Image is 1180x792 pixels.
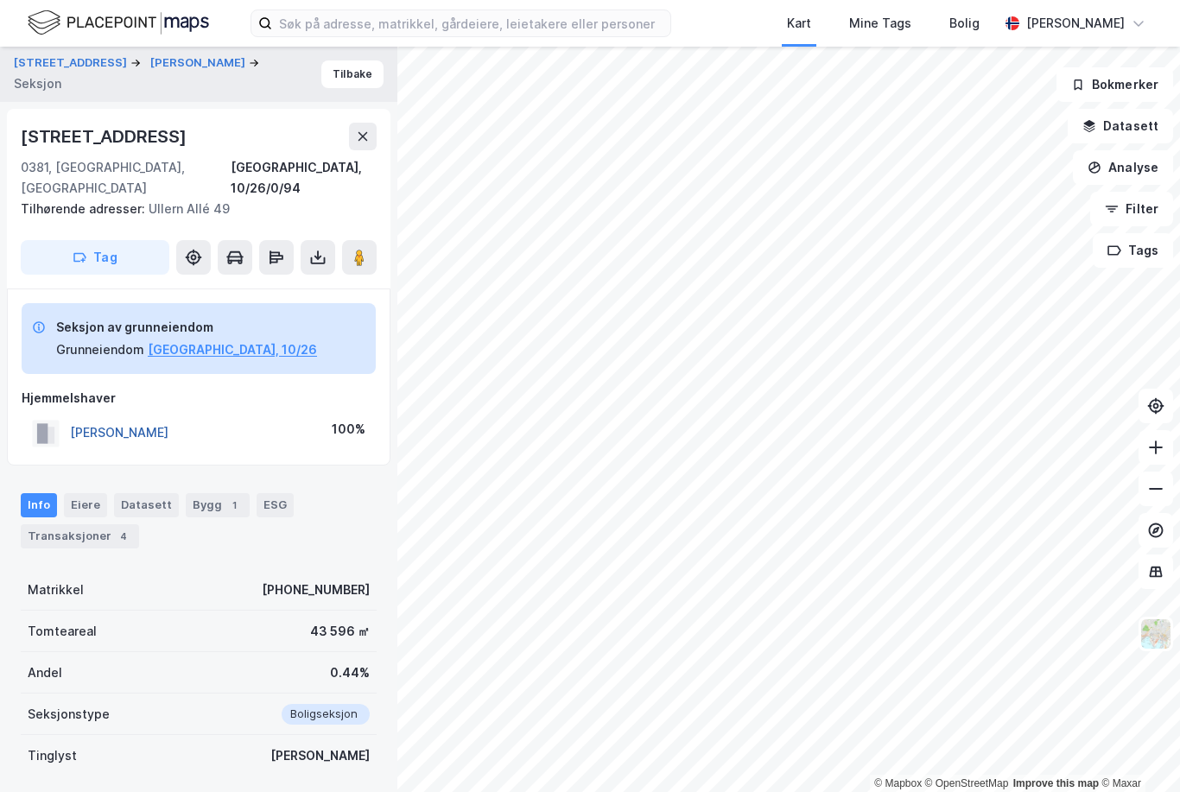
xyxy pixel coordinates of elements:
div: Kart [787,13,811,34]
div: Andel [28,662,62,683]
span: Tilhørende adresser: [21,201,149,216]
div: Transaksjoner [21,524,139,548]
div: [PERSON_NAME] [1026,13,1125,34]
button: [STREET_ADDRESS] [14,54,130,72]
button: Tag [21,240,169,275]
div: 43 596 ㎡ [310,621,370,642]
button: Tags [1093,233,1173,268]
input: Søk på adresse, matrikkel, gårdeiere, leietakere eller personer [272,10,670,36]
button: Tilbake [321,60,384,88]
div: Bolig [949,13,980,34]
button: Bokmerker [1056,67,1173,102]
div: Seksjon [14,73,61,94]
button: [PERSON_NAME] [150,54,249,72]
button: [GEOGRAPHIC_DATA], 10/26 [148,339,317,360]
div: [GEOGRAPHIC_DATA], 10/26/0/94 [231,157,377,199]
div: Matrikkel [28,580,84,600]
button: Analyse [1073,150,1173,185]
img: Z [1139,618,1172,650]
div: [STREET_ADDRESS] [21,123,190,150]
div: Hjemmelshaver [22,388,376,409]
div: 0381, [GEOGRAPHIC_DATA], [GEOGRAPHIC_DATA] [21,157,231,199]
iframe: Chat Widget [1094,709,1180,792]
button: Datasett [1068,109,1173,143]
div: Ullern Allé 49 [21,199,363,219]
div: Info [21,493,57,517]
div: 4 [115,528,132,545]
div: Tomteareal [28,621,97,642]
div: Datasett [114,493,179,517]
div: Mine Tags [849,13,911,34]
button: Filter [1090,192,1173,226]
a: OpenStreetMap [925,777,1009,789]
div: Eiere [64,493,107,517]
div: [PERSON_NAME] [270,745,370,766]
div: ESG [257,493,294,517]
div: 100% [332,419,365,440]
div: Seksjon av grunneiendom [56,317,317,338]
div: Grunneiendom [56,339,144,360]
div: Kontrollprogram for chat [1094,709,1180,792]
a: Mapbox [874,777,922,789]
div: Seksjonstype [28,704,110,725]
img: logo.f888ab2527a4732fd821a326f86c7f29.svg [28,8,209,38]
div: 0.44% [330,662,370,683]
div: 1 [225,497,243,514]
a: Improve this map [1013,777,1099,789]
div: [PHONE_NUMBER] [262,580,370,600]
div: Bygg [186,493,250,517]
div: Tinglyst [28,745,77,766]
